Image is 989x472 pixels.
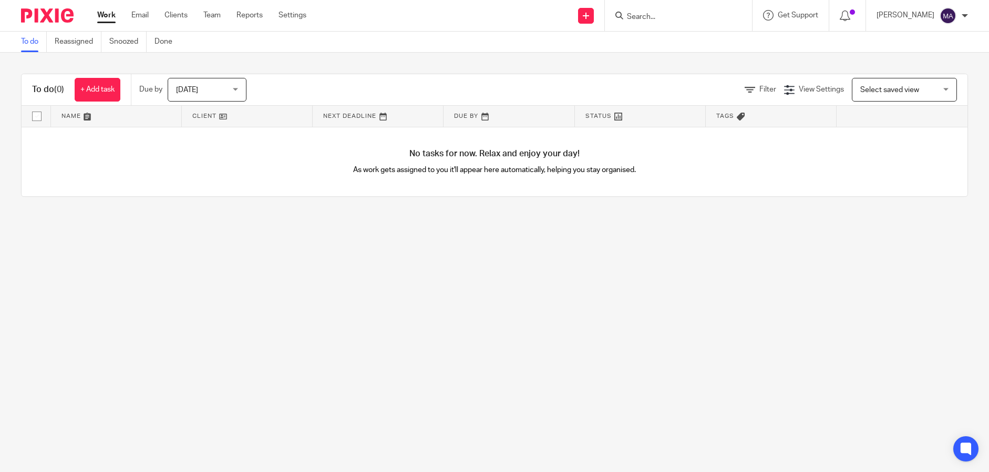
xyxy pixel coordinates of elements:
a: Clients [164,10,188,21]
p: Due by [139,84,162,95]
span: Tags [716,113,734,119]
a: Work [97,10,116,21]
img: Pixie [21,8,74,23]
p: [PERSON_NAME] [877,10,934,21]
span: (0) [54,85,64,94]
img: svg%3E [940,7,956,24]
a: Done [154,32,180,52]
input: Search [626,13,720,22]
span: View Settings [799,86,844,93]
span: Get Support [778,12,818,19]
a: Reassigned [55,32,101,52]
span: Select saved view [860,86,919,94]
a: Reports [236,10,263,21]
span: [DATE] [176,86,198,94]
a: Team [203,10,221,21]
a: + Add task [75,78,120,102]
p: As work gets assigned to you it'll appear here automatically, helping you stay organised. [258,165,731,175]
a: To do [21,32,47,52]
a: Settings [279,10,306,21]
a: Email [131,10,149,21]
h4: No tasks for now. Relax and enjoy your day! [22,148,967,159]
span: Filter [759,86,776,93]
h1: To do [32,84,64,95]
a: Snoozed [109,32,147,52]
